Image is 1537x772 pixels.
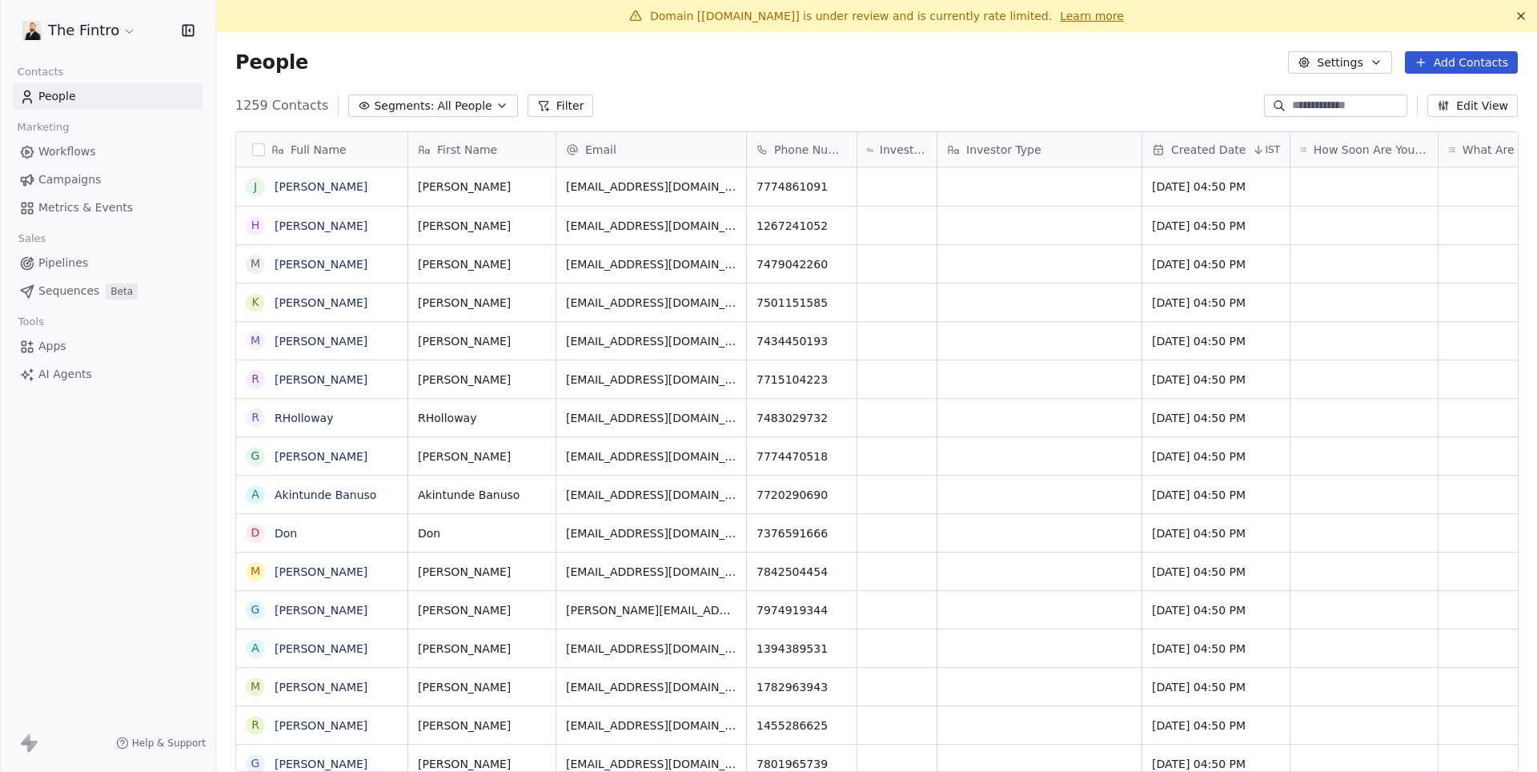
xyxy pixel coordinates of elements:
span: [DATE] 04:50 PM [1152,333,1280,349]
span: Investment Level [880,142,927,158]
span: People [38,88,76,105]
a: SequencesBeta [13,278,203,304]
span: 7774861091 [756,179,847,195]
a: Akintunde Banuso [275,489,376,501]
span: Akintunde Banuso [418,487,546,503]
div: H [251,217,260,234]
span: IST [1265,143,1280,156]
span: [EMAIL_ADDRESS][DOMAIN_NAME] [566,333,736,349]
a: Learn more [1060,8,1124,24]
span: 7801965739 [756,756,847,772]
div: Phone Number [747,132,857,167]
span: [EMAIL_ADDRESS][DOMAIN_NAME] [566,756,736,772]
span: [EMAIL_ADDRESS][DOMAIN_NAME] [566,448,736,464]
div: Full Name [236,132,407,167]
div: M [251,678,260,695]
span: [PERSON_NAME] [418,179,546,195]
span: [EMAIL_ADDRESS][DOMAIN_NAME] [566,718,736,734]
a: Don [275,527,297,540]
span: 7434450193 [756,333,847,349]
span: [EMAIL_ADDRESS][DOMAIN_NAME] [566,564,736,580]
div: Created DateIST [1142,132,1290,167]
div: A [251,640,259,657]
span: Created Date [1171,142,1246,158]
a: [PERSON_NAME] [275,373,367,386]
a: [PERSON_NAME] [275,296,367,309]
span: 7479042260 [756,256,847,272]
span: Campaigns [38,171,101,188]
a: [PERSON_NAME] [275,335,367,348]
span: 7842504454 [756,564,847,580]
span: Segments: [374,98,434,115]
span: All People [437,98,492,115]
span: Beta [106,283,138,300]
a: [PERSON_NAME] [275,219,367,232]
span: Sales [11,227,53,251]
a: Apps [13,333,203,360]
span: 7974919344 [756,602,847,618]
div: M [251,563,260,580]
a: [PERSON_NAME] [275,758,367,770]
span: [DATE] 04:50 PM [1152,218,1280,234]
a: [PERSON_NAME] [275,681,367,694]
span: [DATE] 04:50 PM [1152,448,1280,464]
a: [PERSON_NAME] [275,450,367,463]
span: 7774470518 [756,448,847,464]
a: Campaigns [13,167,203,193]
span: [EMAIL_ADDRESS][DOMAIN_NAME] [566,295,736,311]
span: [DATE] 04:50 PM [1152,756,1280,772]
span: 7501151585 [756,295,847,311]
span: [EMAIL_ADDRESS][DOMAIN_NAME] [566,525,736,541]
span: [DATE] 04:50 PM [1152,525,1280,541]
span: The Fintro [48,20,119,41]
span: [PERSON_NAME][EMAIL_ADDRESS][DOMAIN_NAME] [566,602,736,618]
span: 7715104223 [756,372,847,388]
a: [PERSON_NAME] [275,180,367,193]
button: Edit View [1427,94,1518,117]
a: Workflows [13,139,203,165]
span: Marketing [10,115,76,139]
span: [DATE] 04:50 PM [1152,179,1280,195]
div: A [251,486,259,503]
span: Phone Number [774,142,847,158]
div: G [251,601,260,618]
span: [PERSON_NAME] [418,602,546,618]
span: [PERSON_NAME] [418,448,546,464]
span: 1267241052 [756,218,847,234]
div: M [251,332,260,349]
span: Sequences [38,283,99,300]
span: [DATE] 04:50 PM [1152,256,1280,272]
span: 1782963943 [756,679,847,695]
a: [PERSON_NAME] [275,258,367,271]
div: How Soon Are You Looking To Invest? [1290,132,1438,167]
a: RHolloway [275,412,333,424]
a: Help & Support [116,737,206,750]
span: Tools [11,310,50,334]
span: [EMAIL_ADDRESS][DOMAIN_NAME] [566,179,736,195]
a: Pipelines [13,250,203,276]
div: Investment Level [857,132,937,167]
a: AI Agents [13,361,203,388]
span: Metrics & Events [38,199,133,216]
span: Help & Support [132,737,206,750]
span: [DATE] 04:50 PM [1152,602,1280,618]
span: Apps [38,338,66,355]
span: [PERSON_NAME] [418,679,546,695]
div: R [251,717,259,734]
div: Email [556,132,746,167]
span: [PERSON_NAME] [418,718,546,734]
span: Email [585,142,616,158]
span: 1394389531 [756,641,847,657]
span: Full Name [291,142,347,158]
span: How Soon Are You Looking To Invest? [1314,142,1428,158]
button: The Fintro [19,17,139,44]
span: Don [418,525,546,541]
a: [PERSON_NAME] [275,719,367,732]
span: 7483029732 [756,410,847,426]
div: r [251,371,259,388]
div: R [251,409,259,426]
span: Pipelines [38,255,88,271]
span: [EMAIL_ADDRESS][DOMAIN_NAME] [566,410,736,426]
div: Investor Type [937,132,1142,167]
span: Workflows [38,143,96,160]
